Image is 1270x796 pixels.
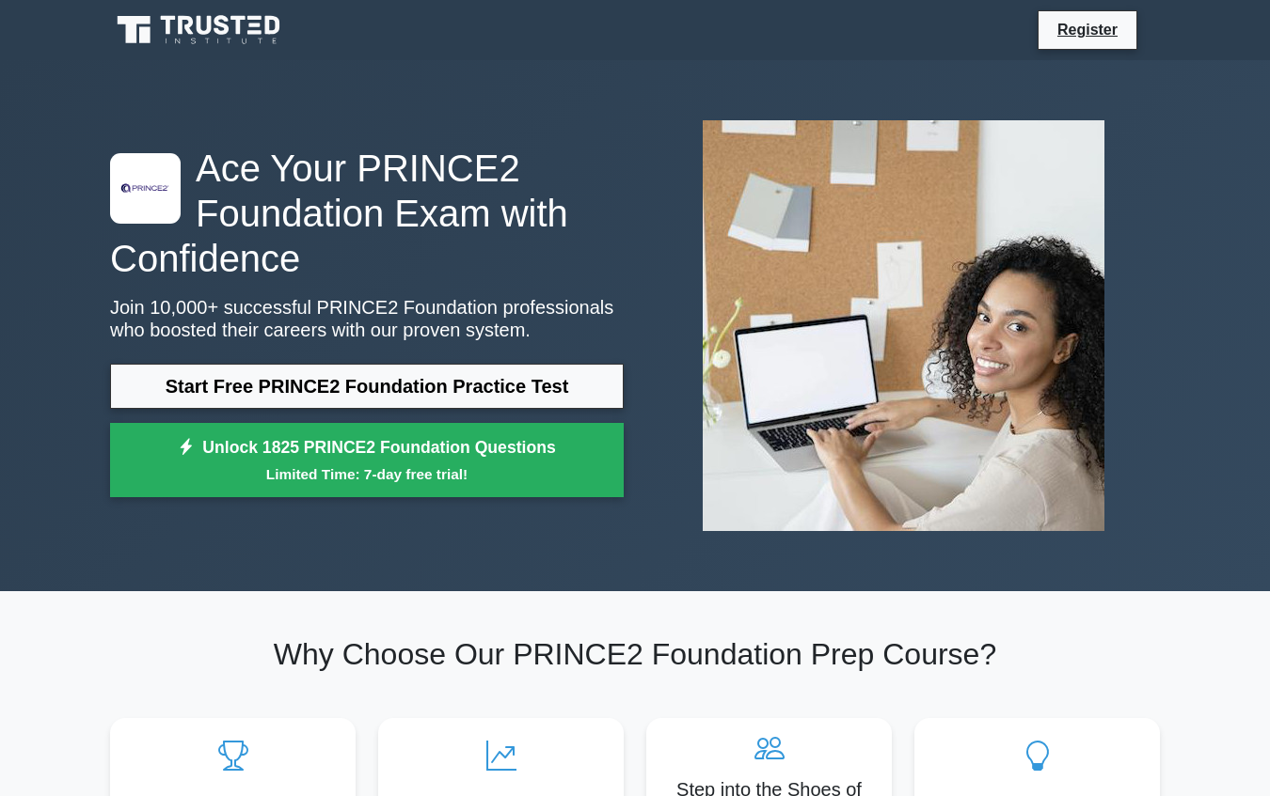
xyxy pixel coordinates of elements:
a: Start Free PRINCE2 Foundation Practice Test [110,364,624,409]
h1: Ace Your PRINCE2 Foundation Exam with Confidence [110,146,624,281]
h2: Why Choose Our PRINCE2 Foundation Prep Course? [110,636,1160,672]
a: Unlock 1825 PRINCE2 Foundation QuestionsLimited Time: 7-day free trial! [110,423,624,498]
small: Limited Time: 7-day free trial! [134,463,600,485]
p: Join 10,000+ successful PRINCE2 Foundation professionals who boosted their careers with our prove... [110,296,624,341]
a: Register [1046,18,1129,41]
